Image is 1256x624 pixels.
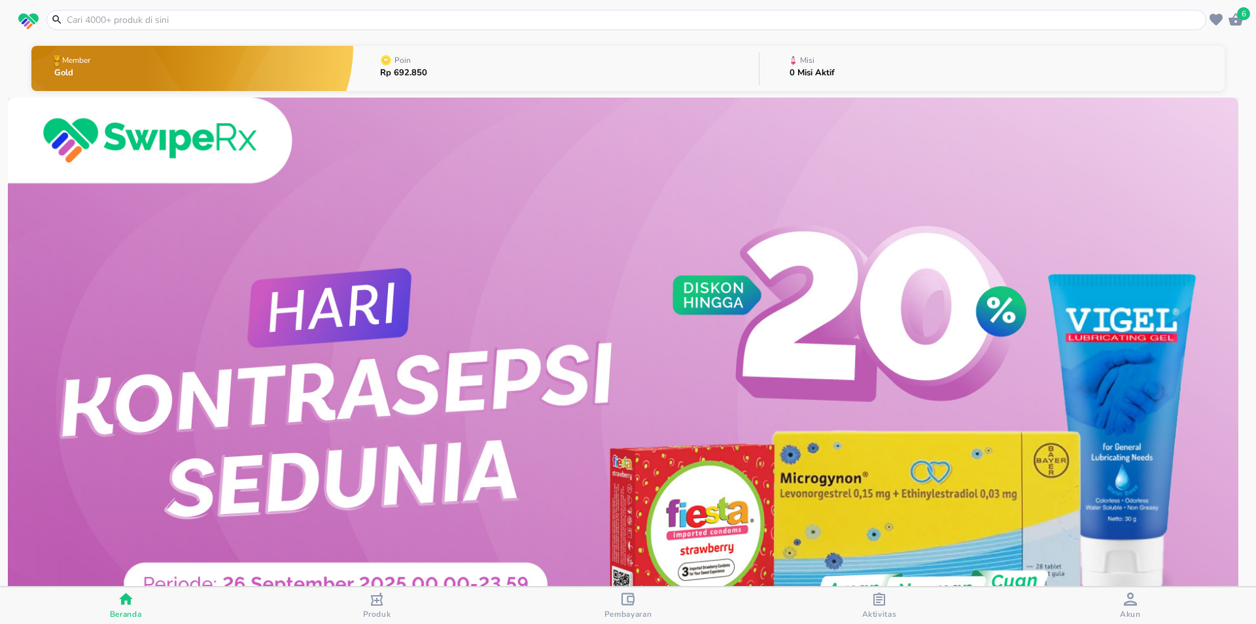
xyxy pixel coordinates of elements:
button: 6 [1226,10,1246,29]
span: 6 [1237,7,1250,20]
button: Produk [251,587,502,624]
p: Poin [394,56,411,64]
p: Gold [54,69,93,77]
span: Aktivitas [862,609,897,619]
span: Produk [363,609,391,619]
p: 0 Misi Aktif [790,69,835,77]
button: Misi0 Misi Aktif [759,43,1225,94]
button: MemberGold [31,43,353,94]
span: Pembayaran [604,609,652,619]
button: PoinRp 692.850 [353,43,759,94]
button: Pembayaran [502,587,754,624]
p: Misi [800,56,814,64]
img: logo_swiperx_s.bd005f3b.svg [18,13,39,30]
span: Akun [1120,609,1141,619]
span: Beranda [110,609,142,619]
input: Cari 4000+ produk di sini [65,13,1203,27]
p: Member [62,56,90,64]
button: Akun [1005,587,1256,624]
button: Aktivitas [754,587,1005,624]
p: Rp 692.850 [380,69,427,77]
